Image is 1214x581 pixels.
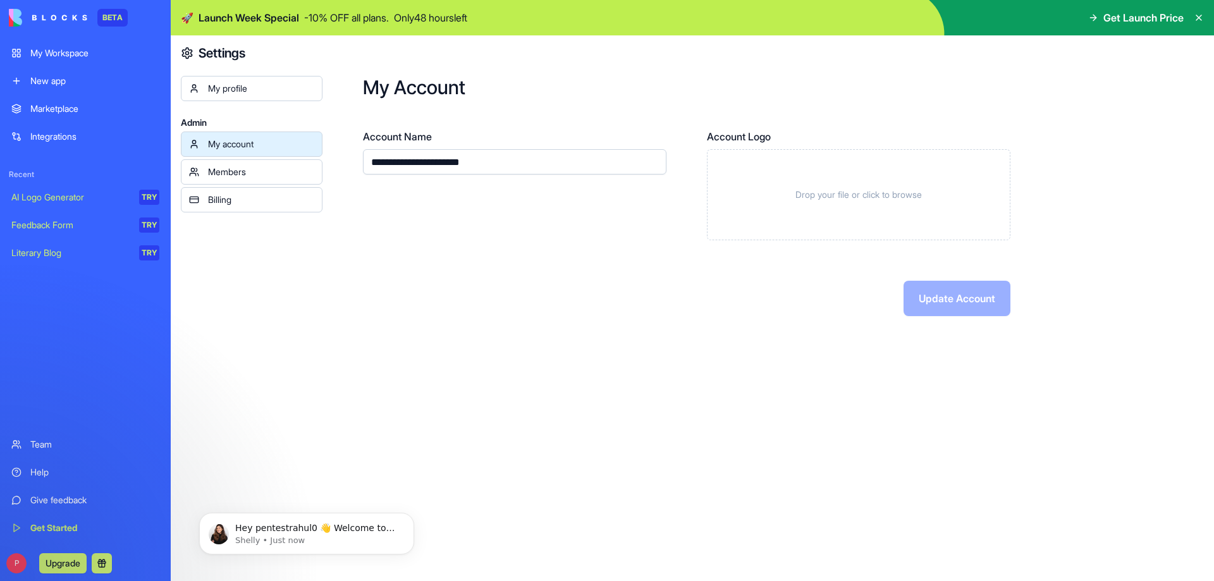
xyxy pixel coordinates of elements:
div: Get Started [30,522,159,534]
a: AI Logo GeneratorTRY [4,185,167,210]
div: TRY [139,245,159,260]
a: Feedback FormTRY [4,212,167,238]
h2: My Account [363,76,1174,99]
p: Only 48 hours left [394,10,467,25]
div: Marketplace [30,102,159,115]
span: Admin [181,116,322,129]
h4: Settings [199,44,245,62]
div: Feedback Form [11,219,130,231]
div: Literary Blog [11,247,130,259]
a: My account [181,131,322,157]
a: My profile [181,76,322,101]
a: Get Started [4,515,167,541]
a: Upgrade [39,556,87,569]
a: Give feedback [4,487,167,513]
img: logo [9,9,87,27]
div: AI Logo Generator [11,191,130,204]
a: Team [4,432,167,457]
a: Billing [181,187,322,212]
label: Account Name [363,129,666,144]
div: Members [208,166,314,178]
a: Members [181,159,322,185]
div: Team [30,438,159,451]
div: Billing [208,193,314,206]
span: Get Launch Price [1103,10,1184,25]
p: - 10 % OFF all plans. [304,10,389,25]
a: Integrations [4,124,167,149]
div: BETA [97,9,128,27]
div: Integrations [30,130,159,143]
span: 🚀 [181,10,193,25]
div: TRY [139,217,159,233]
a: Help [4,460,167,485]
button: Upgrade [39,553,87,573]
label: Account Logo [707,129,1010,144]
span: P [6,553,27,573]
div: Drop your file or click to browse [707,149,1010,240]
a: BETA [9,9,128,27]
div: My Workspace [30,47,159,59]
span: Drop your file or click to browse [795,188,922,201]
a: My Workspace [4,40,167,66]
div: Help [30,466,159,479]
span: Recent [4,169,167,180]
a: New app [4,68,167,94]
div: Give feedback [30,494,159,506]
span: Launch Week Special [199,10,299,25]
div: TRY [139,190,159,205]
div: My profile [208,82,314,95]
a: Literary BlogTRY [4,240,167,266]
div: New app [30,75,159,87]
div: My account [208,138,314,150]
a: Marketplace [4,96,167,121]
iframe: Intercom notifications message [180,486,433,575]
